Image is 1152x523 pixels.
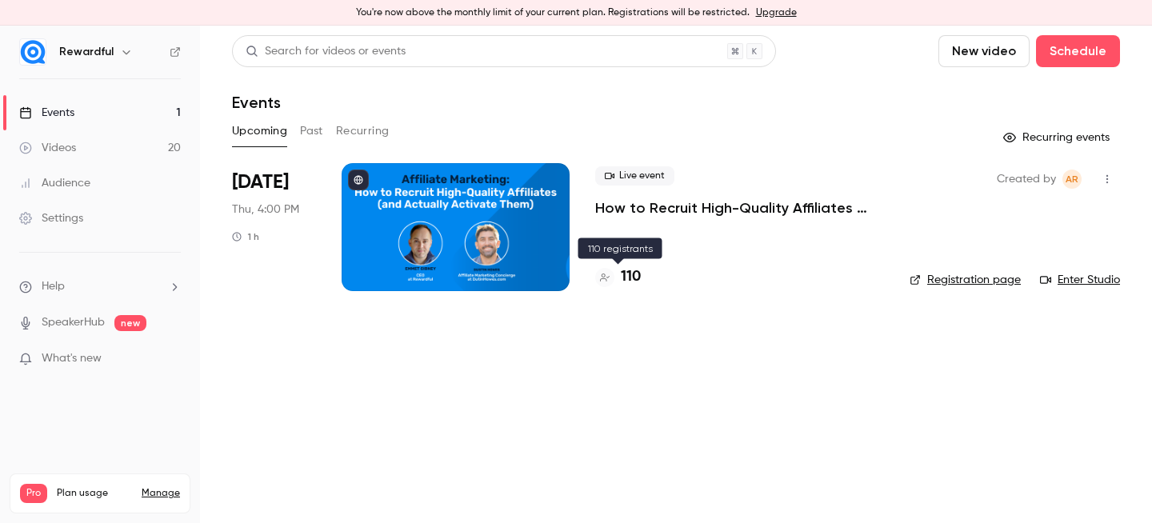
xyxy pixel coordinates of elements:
[1036,35,1120,67] button: Schedule
[19,278,181,295] li: help-dropdown-opener
[59,44,114,60] h6: Rewardful
[910,272,1021,288] a: Registration page
[232,202,299,218] span: Thu, 4:00 PM
[19,140,76,156] div: Videos
[336,118,390,144] button: Recurring
[1062,170,1082,189] span: Audrey Rampon
[57,487,132,500] span: Plan usage
[42,278,65,295] span: Help
[595,166,674,186] span: Live event
[595,266,641,288] a: 110
[232,170,289,195] span: [DATE]
[1066,170,1078,189] span: AR
[42,350,102,367] span: What's new
[114,315,146,331] span: new
[19,105,74,121] div: Events
[19,210,83,226] div: Settings
[1040,272,1120,288] a: Enter Studio
[232,118,287,144] button: Upcoming
[246,43,406,60] div: Search for videos or events
[621,266,641,288] h4: 110
[162,352,181,366] iframe: Noticeable Trigger
[938,35,1030,67] button: New video
[20,484,47,503] span: Pro
[595,198,884,218] a: How to Recruit High-Quality Affiliates (and Actually Activate Them)
[232,93,281,112] h1: Events
[20,39,46,65] img: Rewardful
[232,163,316,291] div: Sep 18 Thu, 5:00 PM (Europe/Paris)
[996,125,1120,150] button: Recurring events
[232,230,259,243] div: 1 h
[756,6,797,19] a: Upgrade
[142,487,180,500] a: Manage
[300,118,323,144] button: Past
[19,175,90,191] div: Audience
[42,314,105,331] a: SpeakerHub
[997,170,1056,189] span: Created by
